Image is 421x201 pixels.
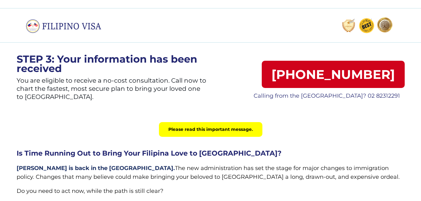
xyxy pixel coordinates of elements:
span: The new administration has set the stage for major changes to immigration policy. Changes that ma... [17,165,400,181]
p: STEP 3: Your information has been received [17,54,207,73]
div: Please read this important message. [159,122,262,137]
h2: Is Time Running Out to Bring Your Filipina Love to [GEOGRAPHIC_DATA]? [17,149,405,157]
p: You are eligible to receive a no-cost consultation. Call now to chart the fastest, most secure pl... [17,76,207,106]
span: Do you need to act now, while the path is still clear? [17,188,163,194]
p: Calling from the [GEOGRAPHIC_DATA]? 02 82312291 [249,91,405,101]
a: [PHONE_NUMBER] [262,61,404,88]
span: [PERSON_NAME] is back in the [GEOGRAPHIC_DATA]. [17,165,175,172]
